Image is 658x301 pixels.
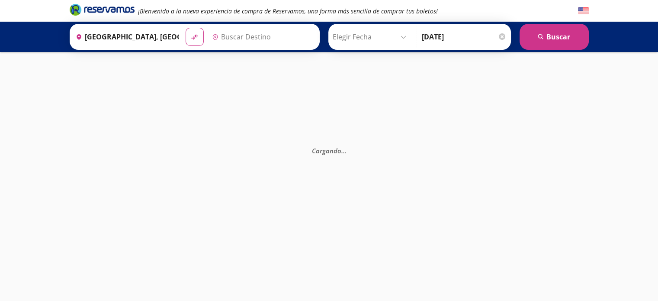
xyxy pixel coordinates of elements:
i: Brand Logo [70,3,135,16]
input: Buscar Origen [72,26,179,48]
input: Buscar Destino [209,26,315,48]
span: . [341,146,343,155]
button: Buscar [520,24,589,50]
a: Brand Logo [70,3,135,19]
em: ¡Bienvenido a la nueva experiencia de compra de Reservamos, una forma más sencilla de comprar tus... [138,7,438,15]
span: . [343,146,344,155]
em: Cargando [311,146,346,155]
input: Elegir Fecha [333,26,410,48]
input: Opcional [422,26,507,48]
span: . [344,146,346,155]
button: English [578,6,589,16]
